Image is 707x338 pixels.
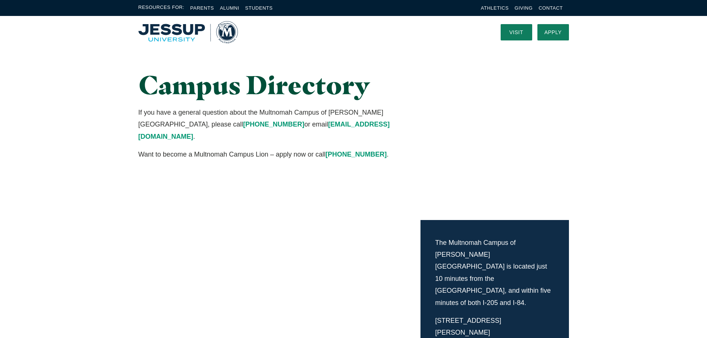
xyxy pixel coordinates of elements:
[501,24,532,40] a: Visit
[138,4,184,12] span: Resources For:
[325,151,387,158] a: [PHONE_NUMBER]
[220,5,239,11] a: Alumni
[481,5,509,11] a: Athletics
[539,5,563,11] a: Contact
[138,121,390,140] a: [EMAIL_ADDRESS][DOMAIN_NAME]
[245,5,273,11] a: Students
[138,106,421,142] p: If you have a general question about the Multnomah Campus of [PERSON_NAME][GEOGRAPHIC_DATA], plea...
[537,24,569,40] a: Apply
[138,70,421,99] h1: Campus Directory
[190,5,214,11] a: Parents
[515,5,533,11] a: Giving
[435,237,554,309] p: The Multnomah Campus of [PERSON_NAME][GEOGRAPHIC_DATA] is located just 10 minutes from the [GEOGR...
[243,121,304,128] a: [PHONE_NUMBER]
[138,148,421,160] p: Want to become a Multnomah Campus Lion – apply now or call .
[138,21,238,43] img: Multnomah University Logo
[138,21,238,43] a: Home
